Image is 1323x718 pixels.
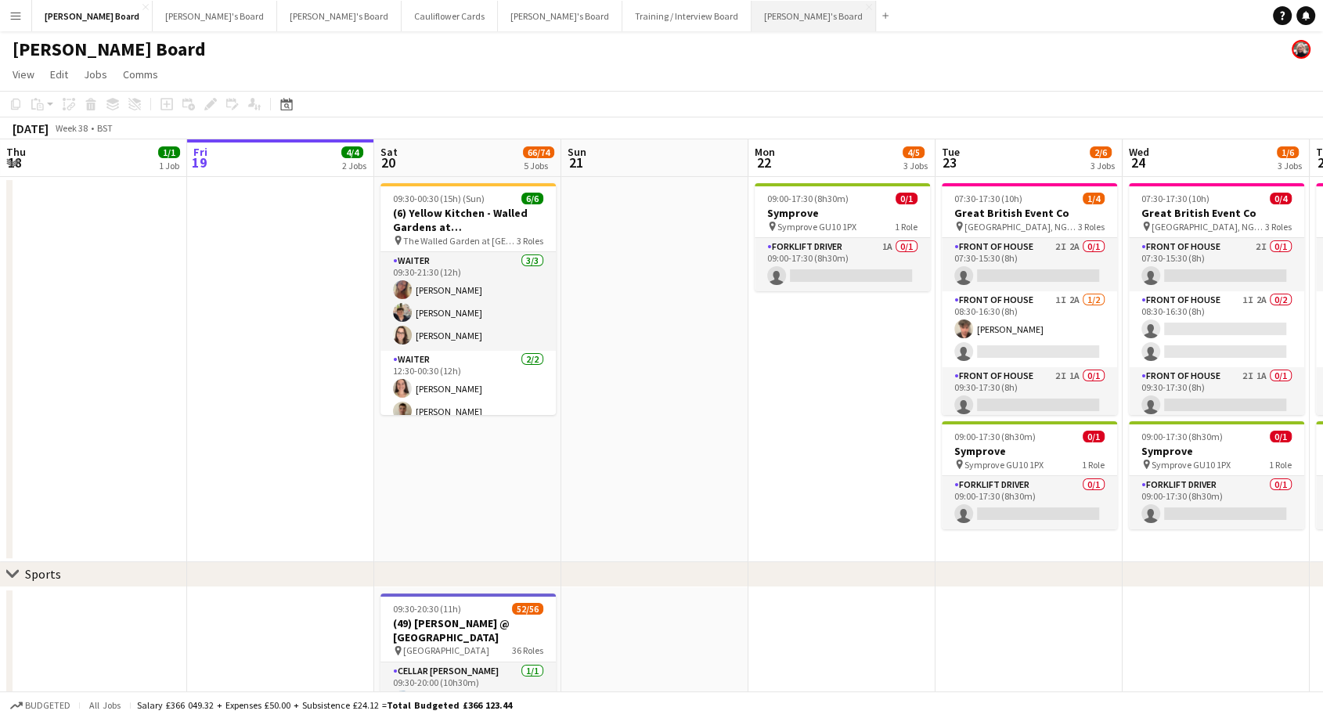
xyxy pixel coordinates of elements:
span: 1/1 [158,146,180,158]
span: The Walled Garden at [GEOGRAPHIC_DATA] [403,235,517,247]
span: 07:30-17:30 (10h) [1141,193,1209,204]
span: 19 [191,153,207,171]
span: Total Budgeted £366 123.44 [387,699,512,711]
app-job-card: 07:30-17:30 (10h)0/4Great British Event Co [GEOGRAPHIC_DATA], NG24 2NY3 RolesFRONT OF HOUSE2I0/10... [1129,183,1304,415]
span: 1 Role [1269,459,1292,471]
span: 09:00-17:30 (8h30m) [954,431,1036,442]
app-job-card: 09:00-17:30 (8h30m)0/1Symprove Symprove GU10 1PX1 RoleForklift Driver0/109:00-17:30 (8h30m) [1129,421,1304,529]
span: 21 [565,153,586,171]
div: Salary £366 049.32 + Expenses £50.00 + Subsistence £24.12 = [137,699,512,711]
app-card-role: Forklift Driver0/109:00-17:30 (8h30m) [942,476,1117,529]
span: 3 Roles [517,235,543,247]
span: 0/1 [1083,431,1105,442]
span: 09:30-00:30 (15h) (Sun) [393,193,485,204]
button: [PERSON_NAME]'s Board [277,1,402,31]
a: Comms [117,64,164,85]
h3: (6) Yellow Kitchen - Walled Gardens at [GEOGRAPHIC_DATA] [380,206,556,234]
button: [PERSON_NAME]'s Board [752,1,876,31]
span: 1/6 [1277,146,1299,158]
span: Symprove GU10 1PX [964,459,1044,471]
span: 07:30-17:30 (10h) [954,193,1022,204]
app-card-role: FRONT OF HOUSE2I1A0/109:30-17:30 (8h) [1129,367,1304,420]
app-card-role: FRONT OF HOUSE2I0/107:30-15:30 (8h) [1129,238,1304,291]
h1: [PERSON_NAME] Board [13,38,206,61]
button: Cauliflower Cards [402,1,498,31]
div: Sports [25,566,61,582]
h3: Great British Event Co [942,206,1117,220]
div: 2 Jobs [342,160,366,171]
div: 3 Jobs [1090,160,1115,171]
span: 24 [1127,153,1149,171]
span: Week 38 [52,122,91,134]
span: Thu [6,145,26,159]
span: 18 [4,153,26,171]
span: 52/56 [512,603,543,615]
app-card-role: Cellar [PERSON_NAME]1/109:30-20:00 (10h30m)[PERSON_NAME] [380,662,556,716]
span: 4/5 [903,146,925,158]
button: Budgeted [8,697,73,714]
button: Training / Interview Board [622,1,752,31]
span: [GEOGRAPHIC_DATA], NG24 2NY [1152,221,1265,233]
span: Edit [50,67,68,81]
span: 1 Role [895,221,917,233]
span: Fri [193,145,207,159]
h3: Symprove [1129,444,1304,458]
span: Wed [1129,145,1149,159]
app-card-role: FRONT OF HOUSE1I2A1/208:30-16:30 (8h)[PERSON_NAME] [942,291,1117,367]
span: 0/1 [896,193,917,204]
h3: Symprove [755,206,930,220]
app-job-card: 07:30-17:30 (10h)1/4Great British Event Co [GEOGRAPHIC_DATA], NG24 2NY3 RolesFRONT OF HOUSE2I2A0/... [942,183,1117,415]
span: Sat [380,145,398,159]
span: 20 [378,153,398,171]
h3: Symprove [942,444,1117,458]
div: 3 Jobs [903,160,928,171]
app-job-card: 09:30-00:30 (15h) (Sun)6/6(6) Yellow Kitchen - Walled Gardens at [GEOGRAPHIC_DATA] The Walled Gar... [380,183,556,415]
span: 0/4 [1270,193,1292,204]
app-card-role: FRONT OF HOUSE2I2A0/107:30-15:30 (8h) [942,238,1117,291]
app-job-card: 09:00-17:30 (8h30m)0/1Symprove Symprove GU10 1PX1 RoleForklift Driver0/109:00-17:30 (8h30m) [942,421,1117,529]
span: [GEOGRAPHIC_DATA], NG24 2NY [964,221,1078,233]
div: BST [97,122,113,134]
span: Comms [123,67,158,81]
div: 5 Jobs [524,160,553,171]
span: 1 Role [1082,459,1105,471]
app-card-role: Forklift Driver0/109:00-17:30 (8h30m) [1129,476,1304,529]
span: Jobs [84,67,107,81]
h3: (49) [PERSON_NAME] @ [GEOGRAPHIC_DATA] [380,616,556,644]
div: [DATE] [13,121,49,136]
span: Symprove GU10 1PX [1152,459,1231,471]
app-card-role: FRONT OF HOUSE1I2A0/208:30-16:30 (8h) [1129,291,1304,367]
span: 3 Roles [1078,221,1105,233]
span: [GEOGRAPHIC_DATA] [403,644,489,656]
div: 1 Job [159,160,179,171]
span: 23 [939,153,960,171]
span: 22 [752,153,775,171]
a: Edit [44,64,74,85]
app-card-role: Waiter3/309:30-21:30 (12h)[PERSON_NAME][PERSON_NAME][PERSON_NAME] [380,252,556,351]
app-card-role: FRONT OF HOUSE2I1A0/109:30-17:30 (8h) [942,367,1117,420]
span: View [13,67,34,81]
span: Budgeted [25,700,70,711]
app-user-avatar: Kathryn Davies [1292,40,1310,59]
span: 0/1 [1270,431,1292,442]
a: Jobs [78,64,114,85]
app-job-card: 09:00-17:30 (8h30m)0/1Symprove Symprove GU10 1PX1 RoleForklift Driver1A0/109:00-17:30 (8h30m) [755,183,930,291]
span: 09:00-17:30 (8h30m) [767,193,849,204]
span: 36 Roles [512,644,543,656]
span: 66/74 [523,146,554,158]
span: Sun [568,145,586,159]
h3: Great British Event Co [1129,206,1304,220]
span: Symprove GU10 1PX [777,221,856,233]
span: 3 Roles [1265,221,1292,233]
app-card-role: Waiter2/212:30-00:30 (12h)[PERSON_NAME][PERSON_NAME] [380,351,556,427]
div: 3 Jobs [1278,160,1302,171]
span: All jobs [86,699,124,711]
span: Tue [942,145,960,159]
span: 6/6 [521,193,543,204]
